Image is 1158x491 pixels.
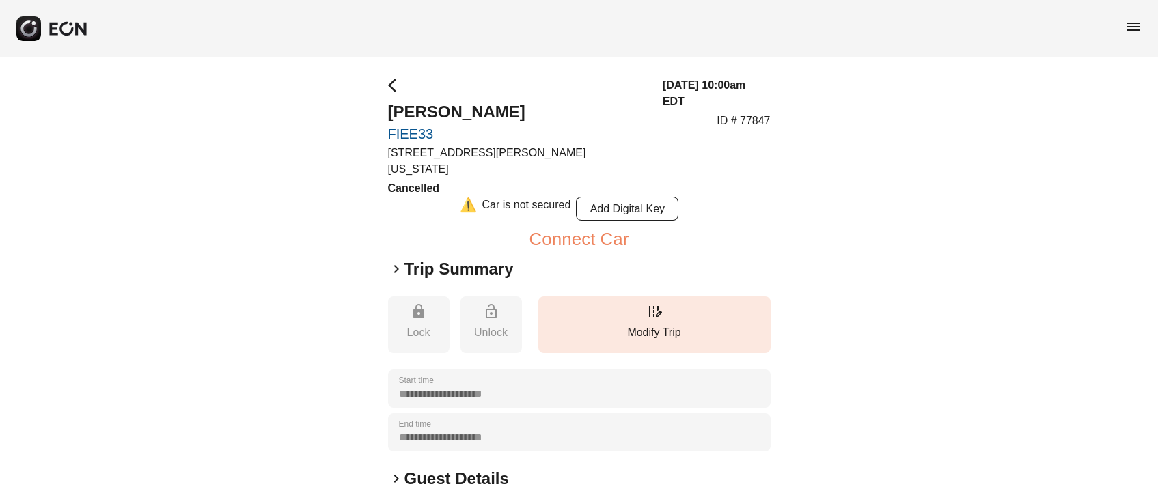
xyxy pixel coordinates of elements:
h2: Guest Details [404,468,509,490]
div: Car is not secured [482,197,571,221]
span: keyboard_arrow_right [388,471,404,487]
h2: Trip Summary [404,258,514,280]
p: Modify Trip [545,324,764,341]
p: ID # 77847 [717,113,770,129]
button: Connect Car [529,231,629,247]
button: Modify Trip [538,296,771,353]
span: arrow_back_ios [388,77,404,94]
span: menu [1125,18,1142,35]
h2: [PERSON_NAME] [388,101,646,123]
span: edit_road [646,303,663,320]
p: [STREET_ADDRESS][PERSON_NAME][US_STATE] [388,145,646,178]
div: ⚠️ [460,197,477,221]
span: keyboard_arrow_right [388,261,404,277]
button: Add Digital Key [576,197,678,221]
h3: [DATE] 10:00am EDT [663,77,771,110]
h3: Cancelled [388,180,646,197]
a: FIEE33 [388,126,646,142]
